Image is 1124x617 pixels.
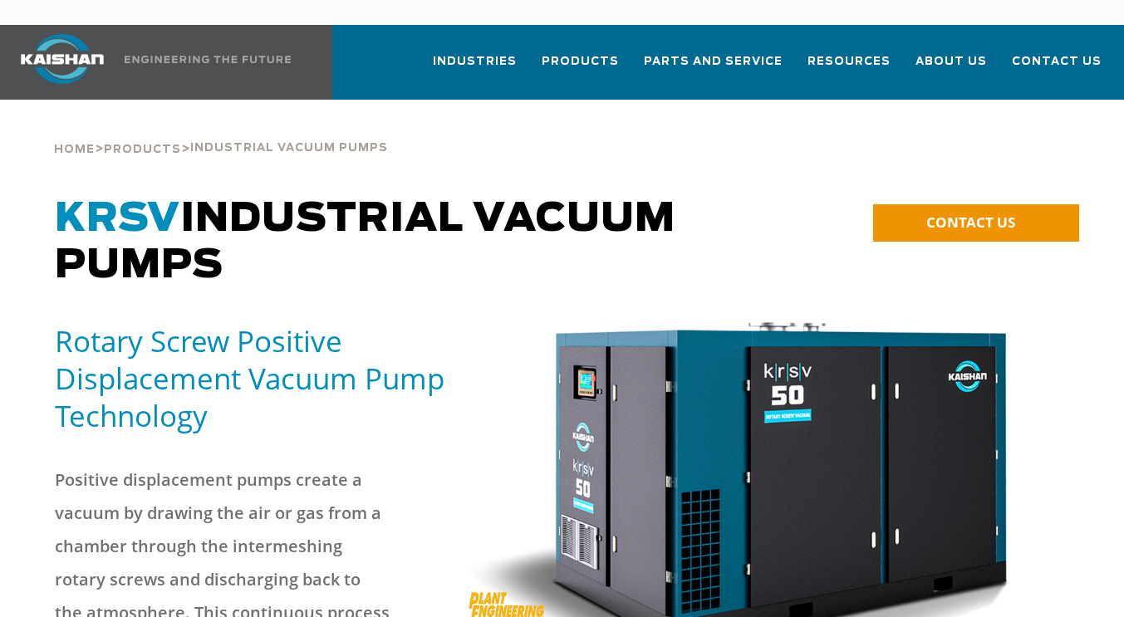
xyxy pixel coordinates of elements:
[433,52,517,71] span: Industries
[55,199,675,286] span: Industrial Vacuum Pumps
[55,199,180,239] span: KRSV
[190,143,388,154] span: Industrial Vacuum Pumps
[433,40,517,96] a: Industries
[54,144,95,155] span: Home
[915,40,987,96] a: About Us
[54,100,388,163] div: > >
[55,322,449,434] h5: Rotary Screw Positive Displacement Vacuum Pump Technology
[1012,52,1102,71] span: Contact Us
[644,40,783,96] a: Parts and Service
[807,40,891,96] a: Resources
[807,52,891,71] span: Resources
[104,141,181,156] a: Products
[54,141,95,156] a: Home
[644,52,783,71] span: Parts and Service
[926,213,1015,232] span: CONTACT US
[1012,40,1102,96] a: Contact Us
[542,52,619,71] span: Products
[104,144,181,155] span: Products
[542,40,619,96] a: Products
[125,56,291,63] img: Engineering the future
[873,204,1079,242] a: CONTACT US
[915,52,987,71] span: About Us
